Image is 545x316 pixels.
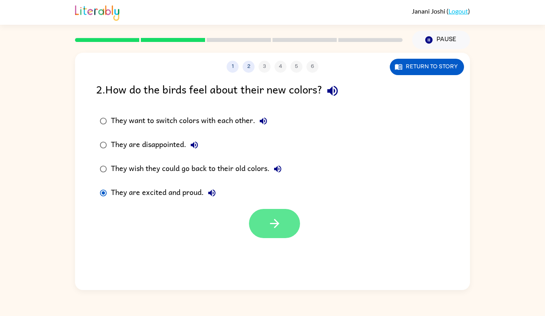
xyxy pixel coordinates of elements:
[270,161,286,177] button: They wish they could go back to their old colors.
[204,185,220,201] button: They are excited and proud.
[255,113,271,129] button: They want to switch colors with each other.
[390,59,464,75] button: Return to story
[227,61,239,73] button: 1
[96,81,449,101] div: 2 . How do the birds feel about their new colors?
[412,31,470,49] button: Pause
[448,7,468,15] a: Logout
[186,137,202,153] button: They are disappointed.
[75,3,119,21] img: Literably
[111,185,220,201] div: They are excited and proud.
[111,113,271,129] div: They want to switch colors with each other.
[111,161,286,177] div: They wish they could go back to their old colors.
[412,7,446,15] span: Janani Joshi
[412,7,470,15] div: ( )
[243,61,255,73] button: 2
[111,137,202,153] div: They are disappointed.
